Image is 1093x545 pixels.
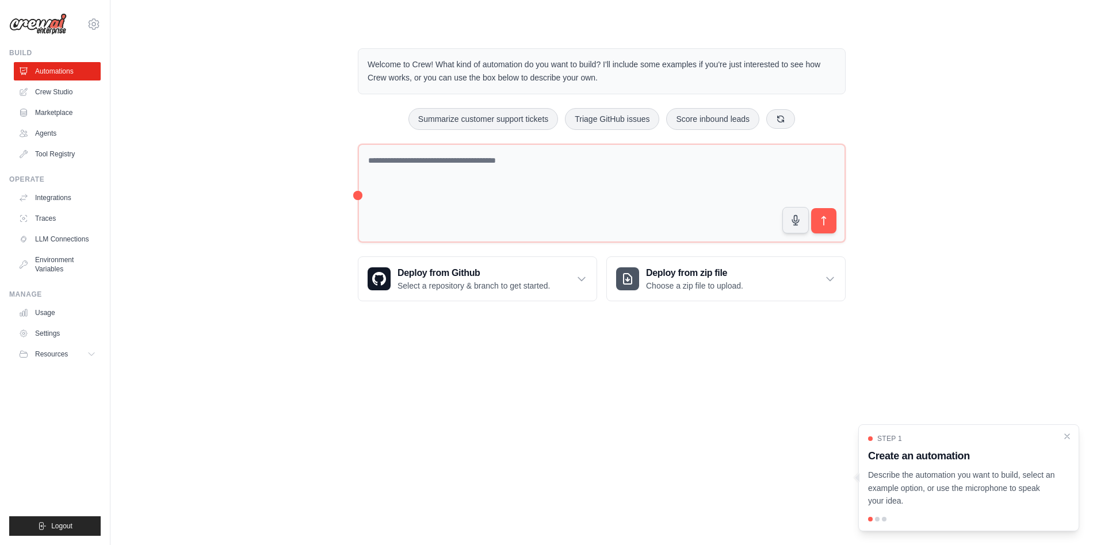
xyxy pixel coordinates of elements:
p: Describe the automation you want to build, select an example option, or use the microphone to spe... [868,469,1056,508]
img: Logo [9,13,67,35]
h3: Deploy from Github [398,266,550,280]
a: Automations [14,62,101,80]
span: Logout [51,521,72,531]
p: Welcome to Crew! What kind of automation do you want to build? I'll include some examples if you'... [368,58,836,85]
iframe: Chat Widget [1035,490,1093,545]
a: Settings [14,324,101,343]
a: Integrations [14,189,101,207]
a: Agents [14,124,101,143]
span: Resources [35,350,68,359]
button: Summarize customer support tickets [408,108,558,130]
button: Logout [9,516,101,536]
button: Close walkthrough [1063,432,1072,441]
button: Resources [14,345,101,363]
a: Tool Registry [14,145,101,163]
h3: Create an automation [868,448,1056,464]
span: Step 1 [877,434,902,443]
a: Marketplace [14,103,101,122]
button: Score inbound leads [666,108,759,130]
a: LLM Connections [14,230,101,248]
h3: Deploy from zip file [646,266,743,280]
div: Manage [9,290,101,299]
a: Crew Studio [14,83,101,101]
button: Triage GitHub issues [565,108,659,130]
p: Choose a zip file to upload. [646,280,743,291]
a: Environment Variables [14,251,101,278]
div: Operate [9,175,101,184]
a: Usage [14,304,101,322]
a: Traces [14,209,101,228]
p: Select a repository & branch to get started. [398,280,550,291]
div: Build [9,48,101,57]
